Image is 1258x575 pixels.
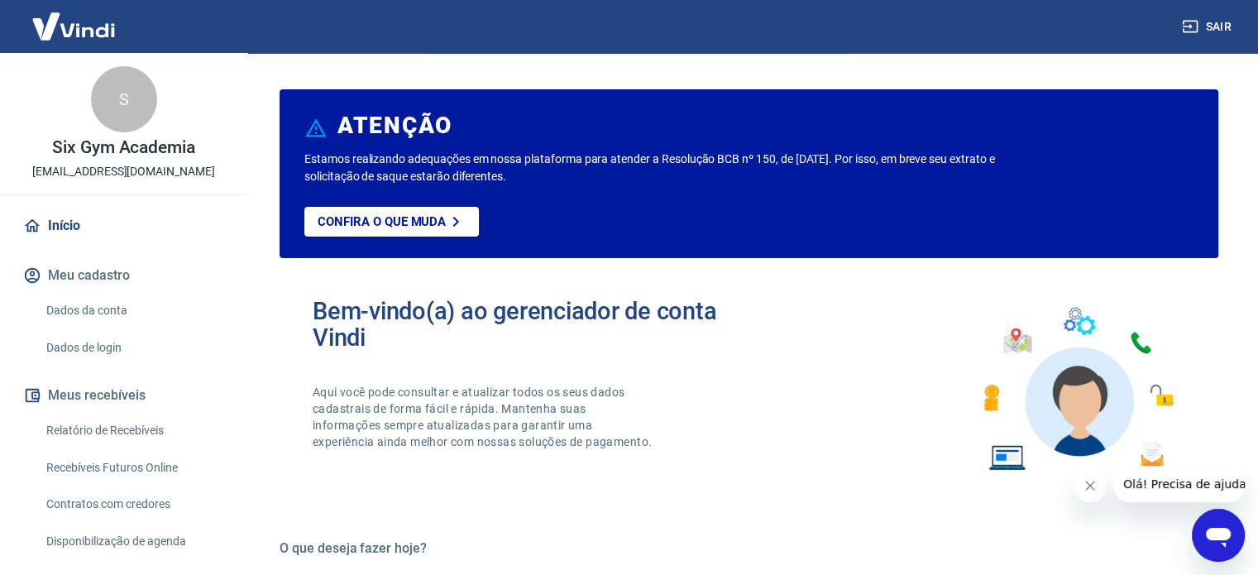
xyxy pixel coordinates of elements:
[40,525,227,558] a: Disponibilização de agenda
[32,163,215,180] p: [EMAIL_ADDRESS][DOMAIN_NAME]
[304,207,479,237] a: Confira o que muda
[1074,469,1107,502] iframe: Fechar mensagem
[969,298,1185,481] img: Imagem de um avatar masculino com diversos icones exemplificando as funcionalidades do gerenciado...
[318,214,446,229] p: Confira o que muda
[40,451,227,485] a: Recebíveis Futuros Online
[337,117,452,134] h6: ATENÇÃO
[1179,12,1238,42] button: Sair
[10,12,139,25] span: Olá! Precisa de ajuda?
[313,298,749,351] h2: Bem-vindo(a) ao gerenciador de conta Vindi
[313,384,655,450] p: Aqui você pode consultar e atualizar todos os seus dados cadastrais de forma fácil e rápida. Mant...
[40,414,227,448] a: Relatório de Recebíveis
[40,294,227,328] a: Dados da conta
[20,377,227,414] button: Meus recebíveis
[304,151,1016,185] p: Estamos realizando adequações em nossa plataforma para atender a Resolução BCB nº 150, de [DATE]....
[280,540,1218,557] h5: O que deseja fazer hoje?
[20,1,127,51] img: Vindi
[1192,509,1245,562] iframe: Botão para abrir a janela de mensagens
[20,208,227,244] a: Início
[40,331,227,365] a: Dados de login
[52,139,195,156] p: Six Gym Academia
[1113,466,1245,502] iframe: Mensagem da empresa
[20,257,227,294] button: Meu cadastro
[91,66,157,132] div: S
[40,487,227,521] a: Contratos com credores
